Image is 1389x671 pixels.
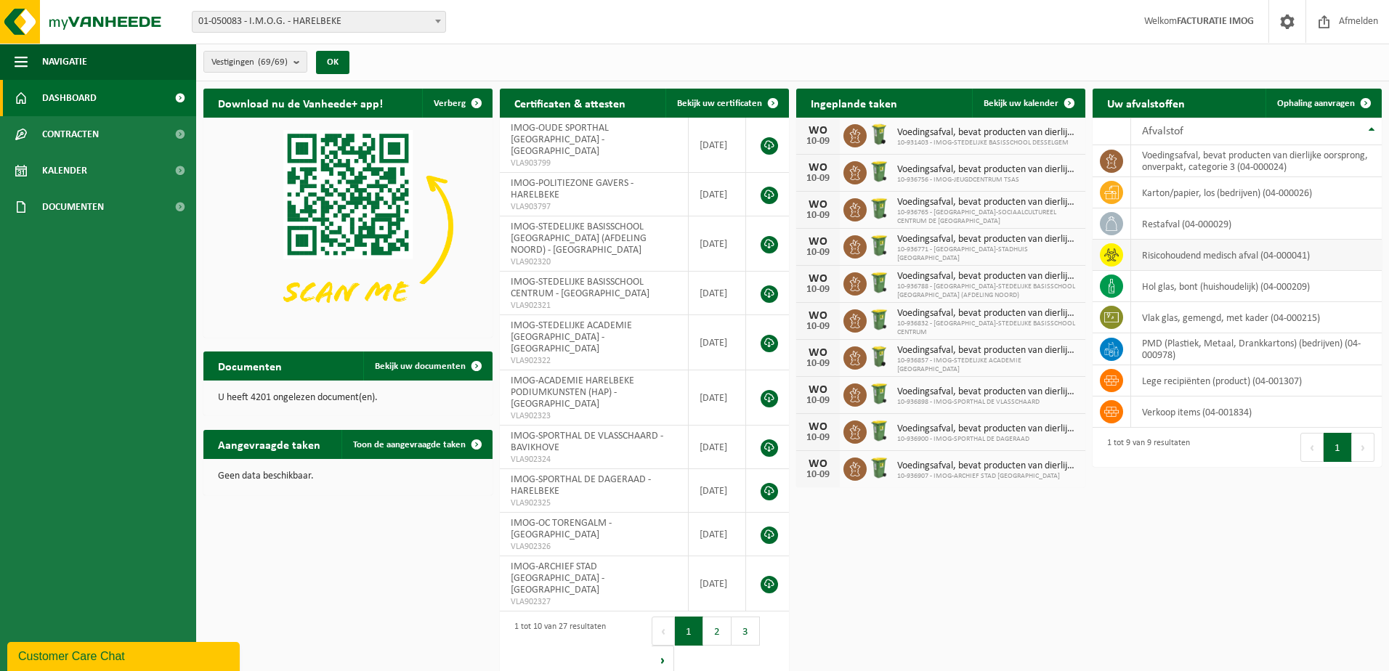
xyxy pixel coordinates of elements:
[211,52,288,73] span: Vestigingen
[511,300,677,312] span: VLA902321
[689,173,746,216] td: [DATE]
[511,123,609,157] span: IMOG-OUDE SPORTHAL [GEOGRAPHIC_DATA] - [GEOGRAPHIC_DATA]
[1131,333,1382,365] td: PMD (Plastiek, Metaal, Drankkartons) (bedrijven) (04-000978)
[689,469,746,513] td: [DATE]
[203,51,307,73] button: Vestigingen(69/69)
[7,639,243,671] iframe: chat widget
[867,418,891,443] img: WB-0240-HPE-GN-50
[897,164,1078,176] span: Voedingsafval, bevat producten van dierlijke oorsprong, onverpakt, categorie 3
[1352,433,1374,462] button: Next
[511,355,677,367] span: VLA902322
[897,176,1078,184] span: 10-936756 - IMOG-JEUGDCENTRUM TSAS
[803,421,833,433] div: WO
[42,152,87,189] span: Kalender
[511,277,649,299] span: IMOG-STEDELIJKE BASISSCHOOL CENTRUM - [GEOGRAPHIC_DATA]
[203,351,296,380] h2: Documenten
[897,472,1078,481] span: 10-936907 - IMOG-ARCHIEF STAD [GEOGRAPHIC_DATA]
[218,471,478,481] p: Geen data beschikbaar.
[1131,396,1382,428] td: verkoop items (04-001834)
[500,89,640,117] h2: Certificaten & attesten
[511,518,612,540] span: IMOG-OC TORENGALM - [GEOGRAPHIC_DATA]
[803,162,833,174] div: WO
[897,197,1078,208] span: Voedingsafval, bevat producten van dierlijke oorsprong, onverpakt, categorie 3
[867,122,891,147] img: WB-0140-HPE-GN-50
[867,233,891,258] img: WB-0240-HPE-GN-51
[203,89,397,117] h2: Download nu de Vanheede+ app!
[803,285,833,295] div: 10-09
[897,386,1078,398] span: Voedingsafval, bevat producten van dierlijke oorsprong, onverpakt, categorie 3
[732,617,760,646] button: 3
[1131,271,1382,302] td: hol glas, bont (huishoudelijk) (04-000209)
[1324,433,1352,462] button: 1
[803,125,833,137] div: WO
[897,357,1078,374] span: 10-936857 - IMOG-STEDELIJKE ACADEMIE [GEOGRAPHIC_DATA]
[1131,145,1382,177] td: voedingsafval, bevat producten van dierlijke oorsprong, onverpakt, categorie 3 (04-000024)
[218,393,478,403] p: U heeft 4201 ongelezen document(en).
[689,370,746,426] td: [DATE]
[203,430,335,458] h2: Aangevraagde taken
[316,51,349,74] button: OK
[897,398,1078,407] span: 10-936898 - IMOG-SPORTHAL DE VLASSCHAARD
[665,89,787,118] a: Bekijk uw certificaten
[511,320,632,354] span: IMOG-STEDELIJKE ACADEMIE [GEOGRAPHIC_DATA] - [GEOGRAPHIC_DATA]
[897,423,1078,435] span: Voedingsafval, bevat producten van dierlijke oorsprong, onverpakt, categorie 3
[511,178,633,200] span: IMOG-POLITIEZONE GAVERS - HARELBEKE
[803,347,833,359] div: WO
[803,458,833,470] div: WO
[803,384,833,396] div: WO
[1131,208,1382,240] td: restafval (04-000029)
[689,556,746,611] td: [DATE]
[803,273,833,285] div: WO
[511,474,651,497] span: IMOG-SPORTHAL DE DAGERAAD - HARELBEKE
[803,137,833,147] div: 10-09
[511,431,663,453] span: IMOG-SPORTHAL DE VLASSCHAARD - BAVIKHOVE
[803,199,833,211] div: WO
[689,426,746,469] td: [DATE]
[867,159,891,184] img: WB-0240-HPE-GN-50
[353,440,466,450] span: Toon de aangevraagde taken
[1277,99,1355,108] span: Ophaling aanvragen
[511,201,677,213] span: VLA903797
[375,362,466,371] span: Bekijk uw documenten
[897,208,1078,226] span: 10-936765 - [GEOGRAPHIC_DATA]-SOCIAALCULTUREEL CENTRUM DE [GEOGRAPHIC_DATA]
[1131,177,1382,208] td: karton/papier, los (bedrijven) (04-000026)
[897,320,1078,337] span: 10-936832 - [GEOGRAPHIC_DATA]-STEDELIJKE BASISSCHOOL CENTRUM
[42,80,97,116] span: Dashboard
[867,196,891,221] img: WB-0240-HPE-GN-50
[511,596,677,608] span: VLA902327
[689,513,746,556] td: [DATE]
[897,460,1078,472] span: Voedingsafval, bevat producten van dierlijke oorsprong, onverpakt, categorie 3
[984,99,1058,108] span: Bekijk uw kalender
[867,344,891,369] img: WB-0140-HPE-GN-50
[867,270,891,295] img: WB-0240-HPE-GN-50
[1131,302,1382,333] td: vlak glas, gemengd, met kader (04-000215)
[897,139,1078,147] span: 10-931403 - IMOG-STEDELIJKE BASISSCHOOL DESSELGEM
[511,375,634,410] span: IMOG-ACADEMIE HARELBEKE PODIUMKUNSTEN (HAP) - [GEOGRAPHIC_DATA]
[675,617,703,646] button: 1
[511,541,677,553] span: VLA902326
[258,57,288,67] count: (69/69)
[511,221,647,256] span: IMOG-STEDELIJKE BASISSCHOOL [GEOGRAPHIC_DATA] (AFDELING NOORD) - [GEOGRAPHIC_DATA]
[803,322,833,332] div: 10-09
[796,89,912,117] h2: Ingeplande taken
[867,455,891,480] img: WB-0240-HPE-GN-51
[1093,89,1199,117] h2: Uw afvalstoffen
[511,561,604,595] span: IMOG-ARCHIEF STAD [GEOGRAPHIC_DATA] - [GEOGRAPHIC_DATA]
[803,248,833,258] div: 10-09
[434,99,466,108] span: Verberg
[1142,126,1183,137] span: Afvalstof
[897,245,1078,263] span: 10-936771 - [GEOGRAPHIC_DATA]-STADHUIS [GEOGRAPHIC_DATA]
[652,617,675,646] button: Previous
[511,410,677,422] span: VLA902323
[897,308,1078,320] span: Voedingsafval, bevat producten van dierlijke oorsprong, onverpakt, categorie 3
[803,396,833,406] div: 10-09
[897,127,1078,139] span: Voedingsafval, bevat producten van dierlijke oorsprong, onverpakt, categorie 3
[972,89,1084,118] a: Bekijk uw kalender
[803,236,833,248] div: WO
[203,118,493,335] img: Download de VHEPlus App
[1177,16,1254,27] strong: FACTURATIE IMOG
[803,359,833,369] div: 10-09
[689,118,746,173] td: [DATE]
[42,116,99,152] span: Contracten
